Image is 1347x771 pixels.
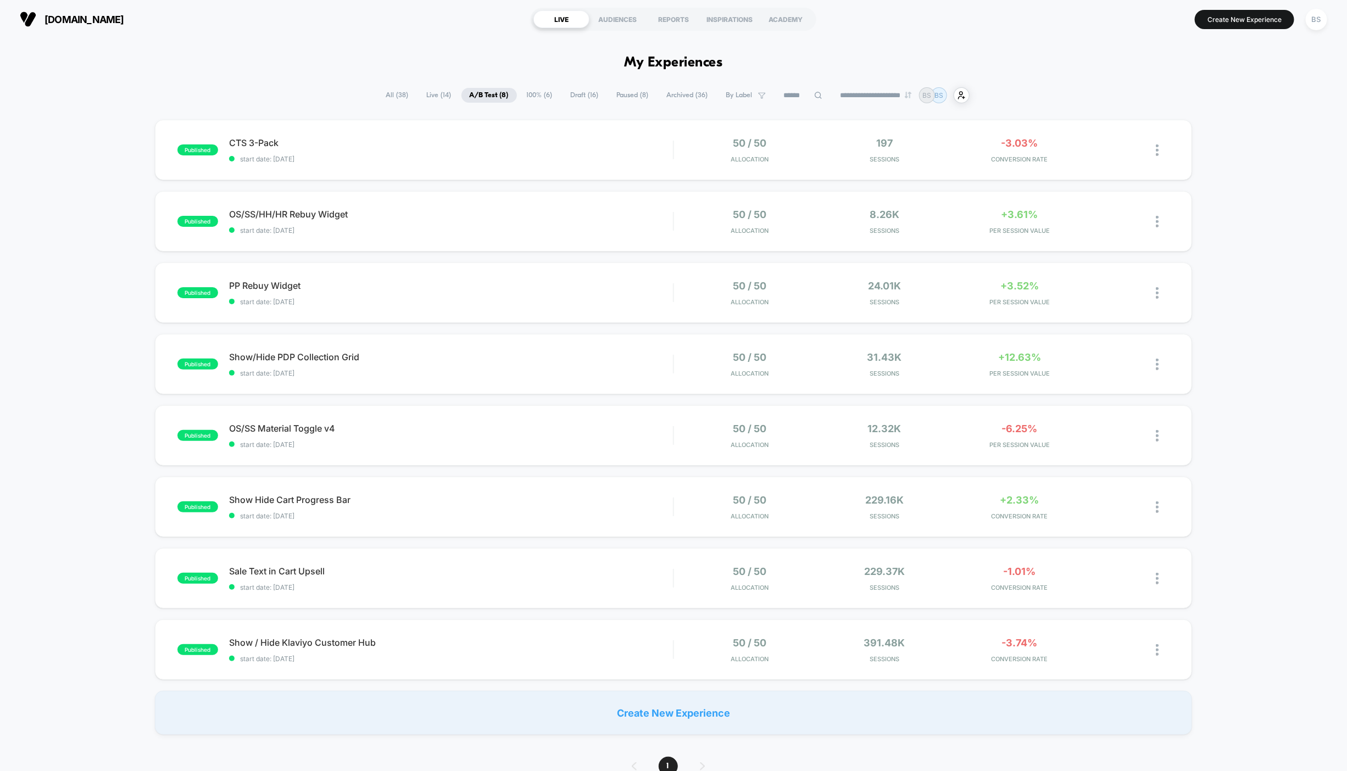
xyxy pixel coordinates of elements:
[229,155,673,163] span: start date: [DATE]
[733,637,766,649] span: 50 / 50
[702,10,758,28] div: INSPIRATIONS
[563,88,607,103] span: Draft ( 16 )
[820,655,949,663] span: Sessions
[868,280,901,292] span: 24.01k
[177,144,218,155] span: published
[731,584,769,591] span: Allocation
[177,501,218,512] span: published
[955,298,1084,306] span: PER SESSION VALUE
[229,298,673,306] span: start date: [DATE]
[229,637,673,648] span: Show / Hide Klaviyo Customer Hub
[955,441,1084,449] span: PER SESSION VALUE
[864,637,905,649] span: 391.48k
[177,430,218,441] span: published
[820,227,949,234] span: Sessions
[758,10,814,28] div: ACADEMY
[229,566,673,577] span: Sale Text in Cart Upsell
[820,441,949,449] span: Sessions
[177,573,218,584] span: published
[922,91,931,99] p: BS
[1001,637,1037,649] span: -3.74%
[731,655,769,663] span: Allocation
[229,494,673,505] span: Show Hide Cart Progress Bar
[1001,209,1038,220] span: +3.61%
[1001,423,1037,434] span: -6.25%
[20,11,36,27] img: Visually logo
[867,351,902,363] span: 31.43k
[733,209,766,220] span: 50 / 50
[733,494,766,506] span: 50 / 50
[533,10,589,28] div: LIVE
[955,155,1084,163] span: CONVERSION RATE
[1156,359,1159,370] img: close
[726,91,753,99] span: By Label
[1156,430,1159,442] img: close
[733,137,766,149] span: 50 / 50
[820,155,949,163] span: Sessions
[625,55,723,71] h1: My Experiences
[1306,9,1327,30] div: BS
[419,88,460,103] span: Live ( 14 )
[955,512,1084,520] span: CONVERSION RATE
[177,359,218,370] span: published
[1303,8,1331,31] button: BS
[44,14,124,25] span: [DOMAIN_NAME]
[820,584,949,591] span: Sessions
[731,227,769,234] span: Allocation
[229,209,673,220] span: OS/SS/HH/HR Rebuy Widget
[733,423,766,434] span: 50 / 50
[820,298,949,306] span: Sessions
[820,512,949,520] span: Sessions
[955,370,1084,377] span: PER SESSION VALUE
[589,10,645,28] div: AUDIENCES
[733,566,766,577] span: 50 / 50
[229,440,673,449] span: start date: [DATE]
[229,655,673,663] span: start date: [DATE]
[177,287,218,298] span: published
[865,494,904,506] span: 229.16k
[955,655,1084,663] span: CONVERSION RATE
[864,566,905,577] span: 229.37k
[229,351,673,362] span: Show/Hide PDP Collection Grid
[731,370,769,377] span: Allocation
[155,691,1192,735] div: Create New Experience
[870,209,899,220] span: 8.26k
[905,92,911,98] img: end
[955,227,1084,234] span: PER SESSION VALUE
[229,280,673,291] span: PP Rebuy Widget
[1000,280,1039,292] span: +3.52%
[876,137,893,149] span: 197
[731,155,769,163] span: Allocation
[645,10,702,28] div: REPORTS
[731,298,769,306] span: Allocation
[1156,573,1159,584] img: close
[1003,566,1036,577] span: -1.01%
[731,512,769,520] span: Allocation
[229,512,673,520] span: start date: [DATE]
[820,370,949,377] span: Sessions
[229,423,673,434] span: OS/SS Material Toggle v4
[378,88,417,103] span: All ( 38 )
[1195,10,1294,29] button: Create New Experience
[229,369,673,377] span: start date: [DATE]
[934,91,943,99] p: BS
[609,88,657,103] span: Paused ( 8 )
[1156,644,1159,656] img: close
[229,137,673,148] span: CTS 3-Pack
[519,88,561,103] span: 100% ( 6 )
[177,644,218,655] span: published
[1000,494,1039,506] span: +2.33%
[731,441,769,449] span: Allocation
[733,351,766,363] span: 50 / 50
[659,88,716,103] span: Archived ( 36 )
[998,351,1041,363] span: +12.63%
[229,583,673,591] span: start date: [DATE]
[1156,287,1159,299] img: close
[177,216,218,227] span: published
[461,88,517,103] span: A/B Test ( 8 )
[16,10,127,28] button: [DOMAIN_NAME]
[868,423,901,434] span: 12.32k
[733,280,766,292] span: 50 / 50
[1156,216,1159,227] img: close
[229,226,673,234] span: start date: [DATE]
